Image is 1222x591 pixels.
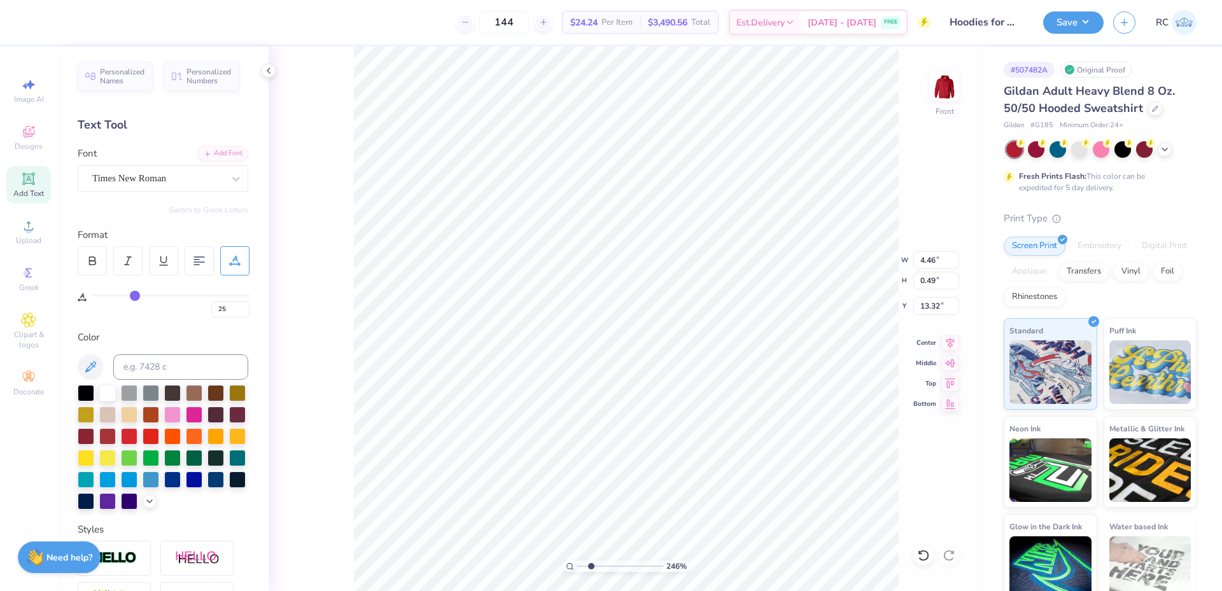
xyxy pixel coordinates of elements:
span: Gildan [1004,120,1024,131]
span: Total [691,16,710,29]
span: Gildan Adult Heavy Blend 8 Oz. 50/50 Hooded Sweatshirt [1004,83,1175,116]
strong: Fresh Prints Flash: [1019,171,1086,181]
img: Stroke [92,551,137,566]
span: Personalized Numbers [186,67,232,85]
input: Untitled Design [940,10,1034,35]
input: – – [479,11,529,34]
span: Standard [1009,324,1043,337]
div: Rhinestones [1004,288,1065,307]
span: 246 % [666,560,687,572]
span: Est. Delivery [736,16,785,29]
img: Neon Ink [1009,438,1092,502]
span: Glow in the Dark Ink [1009,520,1082,533]
input: e.g. 7428 c [113,354,248,380]
label: Font [78,146,97,161]
span: FREE [884,18,897,27]
div: Color [78,330,248,345]
img: Standard [1009,340,1092,404]
div: Transfers [1058,262,1109,281]
span: Personalized Names [100,67,145,85]
div: Print Type [1004,211,1197,226]
img: Rio Cabojoc [1172,10,1197,35]
span: Minimum Order: 24 + [1060,120,1123,131]
img: Puff Ink [1109,340,1191,404]
div: Original Proof [1061,62,1132,78]
span: Puff Ink [1109,324,1136,337]
img: Shadow [175,550,220,566]
span: # G185 [1030,120,1053,131]
span: Bottom [913,400,936,408]
div: Foil [1153,262,1183,281]
div: Styles [78,522,248,537]
span: Per Item [601,16,633,29]
div: Format [78,228,249,242]
span: Clipart & logos [6,330,51,350]
div: Add Font [198,146,248,161]
div: Digital Print [1134,237,1195,256]
span: $24.24 [570,16,598,29]
span: Water based Ink [1109,520,1168,533]
span: Center [913,338,936,347]
div: This color can be expedited for 5 day delivery. [1019,170,1176,193]
div: Screen Print [1004,237,1065,256]
button: Save [1043,11,1104,34]
strong: Need help? [46,552,92,564]
span: Greek [19,282,39,293]
span: Middle [913,359,936,368]
div: Text Tool [78,116,248,134]
span: RC [1156,15,1169,30]
span: Decorate [13,387,44,397]
span: Image AI [14,94,44,104]
span: Upload [16,235,41,246]
span: Top [913,379,936,388]
img: Metallic & Glitter Ink [1109,438,1191,502]
div: Embroidery [1069,237,1130,256]
span: $3,490.56 [648,16,687,29]
div: # 507482A [1004,62,1055,78]
div: Applique [1004,262,1055,281]
div: Vinyl [1113,262,1149,281]
button: Switch to Greek Letters [169,205,248,215]
span: Neon Ink [1009,422,1041,435]
a: RC [1156,10,1197,35]
span: Add Text [13,188,44,198]
img: Front [932,74,957,99]
span: [DATE] - [DATE] [808,16,876,29]
span: Metallic & Glitter Ink [1109,422,1184,435]
div: Front [936,106,954,117]
span: Designs [15,141,43,151]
